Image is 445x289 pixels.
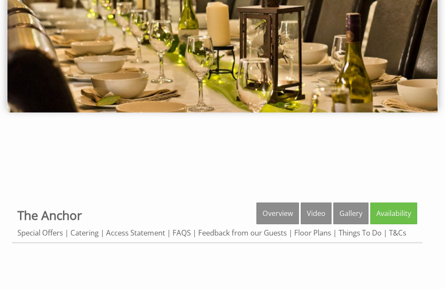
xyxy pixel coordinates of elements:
[17,228,63,238] a: Special Offers
[256,203,299,224] a: Overview
[17,207,82,223] a: The Anchor
[173,228,191,238] a: FAQS
[339,228,382,238] a: Things To Do
[70,228,99,238] a: Catering
[106,228,165,238] a: Access Statement
[370,203,417,224] a: Availability
[301,203,332,224] a: Video
[5,132,440,197] iframe: Customer reviews powered by Trustpilot
[294,228,331,238] a: Floor Plans
[389,228,406,238] a: T&Cs
[198,228,287,238] a: Feedback from our Guests
[333,203,369,224] a: Gallery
